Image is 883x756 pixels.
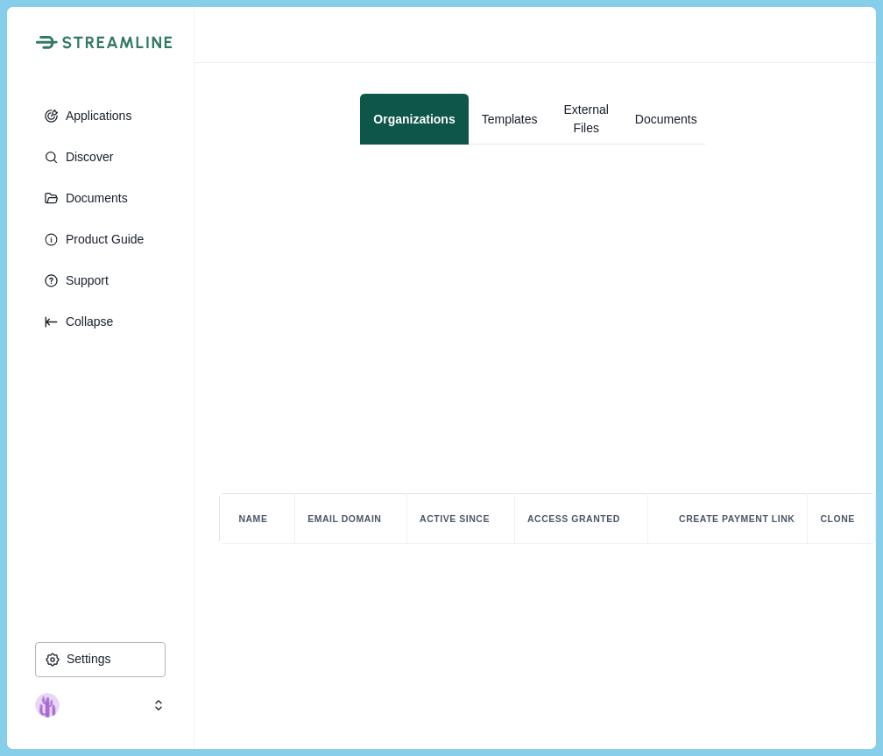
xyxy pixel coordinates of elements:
[35,642,166,683] a: Settings
[35,139,166,174] button: Discover
[35,263,166,298] button: Support
[295,494,407,544] th: Email Domain
[35,304,166,339] button: Expand
[469,94,551,145] button: Templates
[35,98,166,133] button: Applications
[62,36,173,49] img: Streamline Climate Logo
[35,642,166,677] button: Settings
[622,94,710,145] button: Documents
[220,494,295,544] th: Name
[60,109,132,124] p: Applications
[407,494,515,544] th: Active Since
[35,693,60,717] img: profile picture
[514,494,647,544] th: Access Granted
[551,94,622,145] button: External Files
[360,94,468,145] button: Organizations
[35,222,166,257] button: Product Guide
[648,494,808,544] th: Create Payment Link
[60,273,109,288] p: Support
[35,35,57,49] img: Streamline Climate Logo
[35,35,166,49] a: Streamline Climate LogoStreamline Climate Logo
[60,191,128,206] p: Documents
[60,652,111,667] p: Settings
[808,494,875,544] th: Clone
[60,232,145,247] p: Product Guide
[35,180,166,215] button: Documents
[60,314,113,329] p: Collapse
[60,150,113,165] p: Discover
